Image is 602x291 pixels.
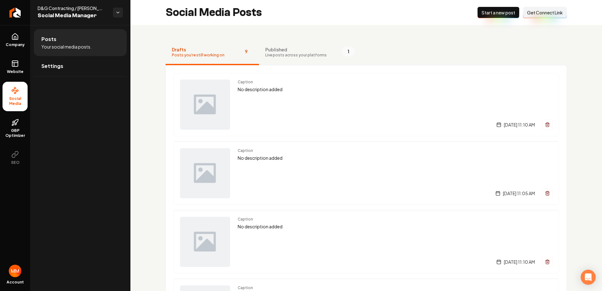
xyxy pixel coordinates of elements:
span: Posts you're still working on [172,53,224,58]
span: Social Media Manager [38,11,108,20]
span: D&G Contracting / [PERSON_NAME] & Goliath Contracting [38,5,108,11]
button: Get Connect Link [523,7,567,18]
span: Caption [238,217,552,222]
button: Open user button [9,265,21,277]
a: Company [3,28,28,52]
a: Post previewCaptionNo description added[DATE] 11:10 AM [173,73,559,136]
p: No description added [238,154,552,162]
span: [DATE] 11:10 AM [504,122,535,128]
img: Post preview [180,80,230,130]
span: Posts [41,35,56,43]
span: Account [7,280,24,285]
span: [DATE] 11:10 AM [504,259,535,265]
a: Post previewCaptionNo description added[DATE] 11:05 AM [173,141,559,205]
span: SEO [8,160,22,165]
span: Social Media [3,96,28,106]
span: Caption [238,80,552,85]
span: Get Connect Link [527,9,563,16]
img: Matthew Meyer [9,265,21,277]
span: [DATE] 11:05 AM [503,190,535,196]
nav: Tabs [166,40,567,65]
img: Post preview [180,217,230,267]
img: Rebolt Logo [9,8,21,18]
span: Caption [238,148,552,153]
span: 9 [240,46,253,56]
a: Website [3,55,28,79]
img: Post preview [180,148,230,198]
div: Open Intercom Messenger [581,270,596,285]
button: SEO [3,146,28,170]
span: Settings [41,62,63,70]
a: Settings [34,56,127,76]
button: PublishedLive posts across your platforms1 [259,40,361,65]
span: Start a new post [482,9,515,16]
button: DraftsPosts you're still working on9 [166,40,259,65]
span: Website [4,69,26,74]
button: Start a new post [478,7,519,18]
span: Company [3,42,27,47]
span: 1 [342,46,355,56]
p: No description added [238,223,552,230]
span: GBP Optimizer [3,128,28,138]
p: No description added [238,86,552,93]
span: Published [265,46,327,53]
span: Your social media posts. [41,44,92,50]
a: Post previewCaptionNo description added[DATE] 11:10 AM [173,210,559,273]
span: Drafts [172,46,224,53]
h2: Social Media Posts [166,6,262,19]
a: GBP Optimizer [3,114,28,143]
span: Live posts across your platforms [265,53,327,58]
span: Caption [238,285,552,290]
